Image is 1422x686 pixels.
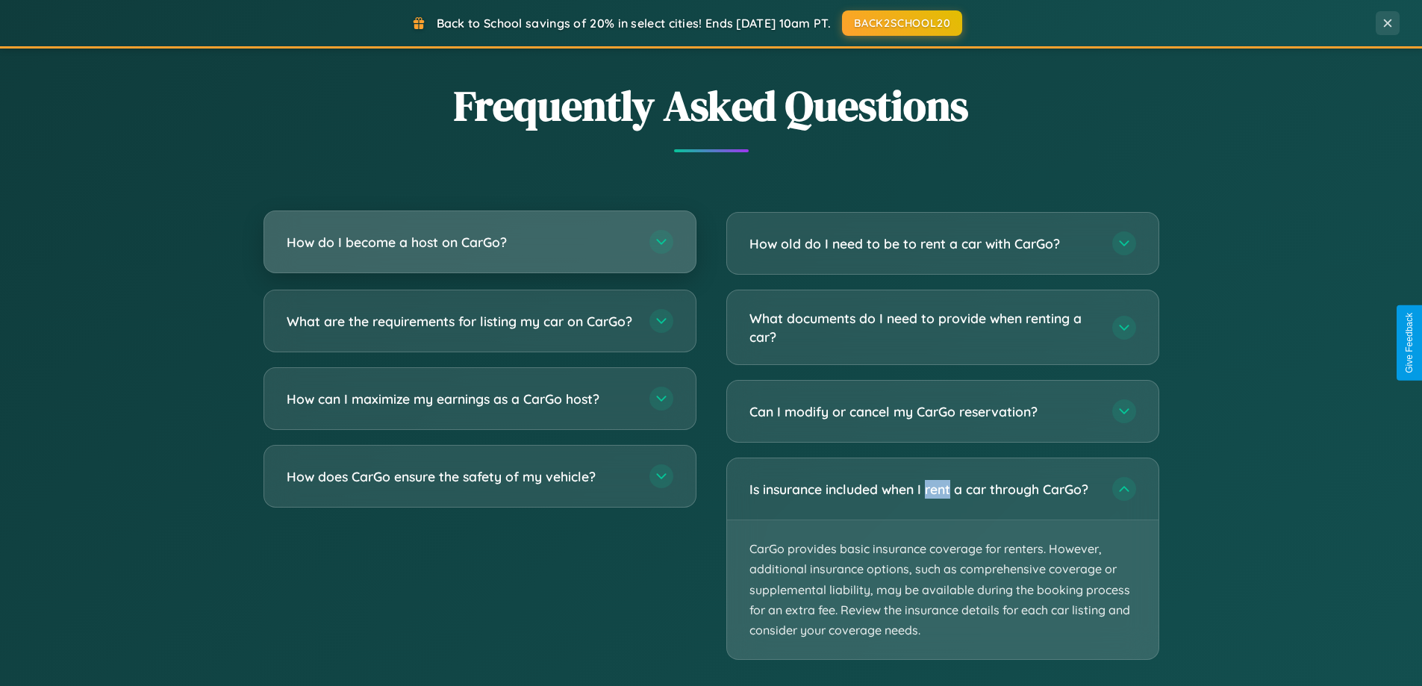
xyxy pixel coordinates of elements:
h3: What documents do I need to provide when renting a car? [749,309,1097,346]
p: CarGo provides basic insurance coverage for renters. However, additional insurance options, such ... [727,520,1159,659]
h3: How can I maximize my earnings as a CarGo host? [287,390,634,408]
h3: How does CarGo ensure the safety of my vehicle? [287,467,634,486]
h2: Frequently Asked Questions [263,77,1159,134]
h3: How old do I need to be to rent a car with CarGo? [749,234,1097,253]
h3: What are the requirements for listing my car on CarGo? [287,312,634,331]
div: Give Feedback [1404,313,1415,373]
h3: Can I modify or cancel my CarGo reservation? [749,402,1097,421]
button: BACK2SCHOOL20 [842,10,962,36]
h3: Is insurance included when I rent a car through CarGo? [749,480,1097,499]
h3: How do I become a host on CarGo? [287,233,634,252]
span: Back to School savings of 20% in select cities! Ends [DATE] 10am PT. [437,16,831,31]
